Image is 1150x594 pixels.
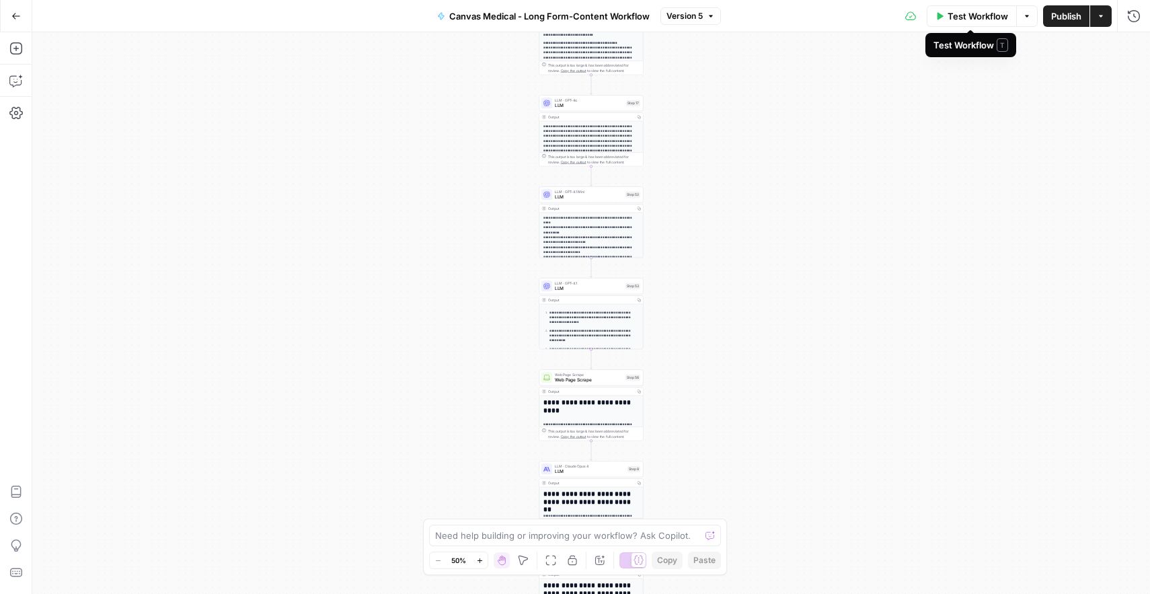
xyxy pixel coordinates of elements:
div: Output [548,480,633,486]
span: Version 5 [666,10,703,22]
div: Output [548,389,633,394]
div: Step 52 [625,192,640,198]
span: Copy the output [561,69,586,73]
button: Test Workflow [927,5,1016,27]
div: Step 8 [627,466,640,472]
button: Canvas Medical - Long Form-Content Workflow [429,5,658,27]
span: 50% [451,555,466,566]
span: Publish [1051,9,1081,23]
g: Edge from step_13 to step_17 [590,75,592,94]
div: Step 17 [626,100,640,106]
span: Copy the output [561,435,586,439]
button: Version 5 [660,7,721,25]
span: Web Page Scrape [555,372,623,377]
div: Step 53 [625,283,640,289]
div: Output [548,572,633,577]
g: Edge from step_17 to step_52 [590,166,592,186]
div: This output is too large & has been abbreviated for review. to view the full content. [548,63,640,73]
g: Edge from step_53 to step_56 [590,349,592,369]
button: Publish [1043,5,1089,27]
span: Copy [657,554,677,566]
span: LLM [555,468,625,475]
span: LLM · Claude Opus 4 [555,463,625,469]
div: Output [548,297,633,303]
span: LLM [555,194,623,200]
span: LLM · GPT-4.1 [555,281,623,286]
span: LLM [555,285,623,292]
span: LLM [555,102,623,109]
div: Output [548,114,633,120]
button: Copy [652,552,683,569]
span: LLM · GPT-4.1 Mini [555,189,623,194]
span: LLM · GPT-4o [555,98,623,103]
span: Test Workflow [948,9,1008,23]
button: Paste [688,552,721,569]
g: Edge from step_56 to step_8 [590,441,592,460]
div: This output is too large & has been abbreviated for review. to view the full content. [548,154,640,165]
g: Edge from step_52 to step_53 [590,258,592,277]
span: Canvas Medical - Long Form-Content Workflow [449,9,650,23]
span: Web Page Scrape [555,377,623,383]
div: Step 56 [625,375,640,381]
div: This output is too large & has been abbreviated for review. to view the full content. [548,429,640,439]
span: Paste [693,554,716,566]
span: Copy the output [561,160,586,164]
div: Output [548,206,633,211]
